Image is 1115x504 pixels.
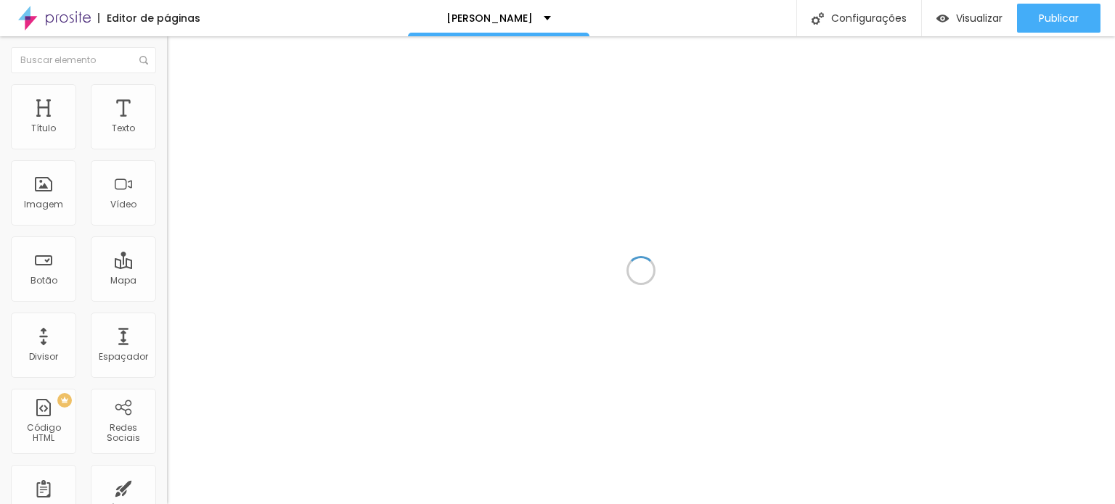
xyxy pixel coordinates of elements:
div: Redes Sociais [94,423,152,444]
div: Texto [112,123,135,133]
img: Icone [812,12,824,25]
span: Publicar [1039,12,1079,24]
button: Publicar [1017,4,1100,33]
div: Botão [30,276,57,286]
div: Espaçador [99,352,148,362]
div: Imagem [24,199,63,210]
button: Visualizar [922,4,1017,33]
div: Mapa [110,276,136,286]
div: Vídeo [110,199,136,210]
div: Título [31,123,56,133]
p: [PERSON_NAME] [446,13,533,23]
div: Divisor [29,352,58,362]
img: view-1.svg [936,12,949,25]
span: Visualizar [956,12,1002,24]
div: Editor de páginas [98,13,200,23]
input: Buscar elemento [11,47,156,73]
img: Icone [139,56,148,65]
div: Código HTML [15,423,72,444]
